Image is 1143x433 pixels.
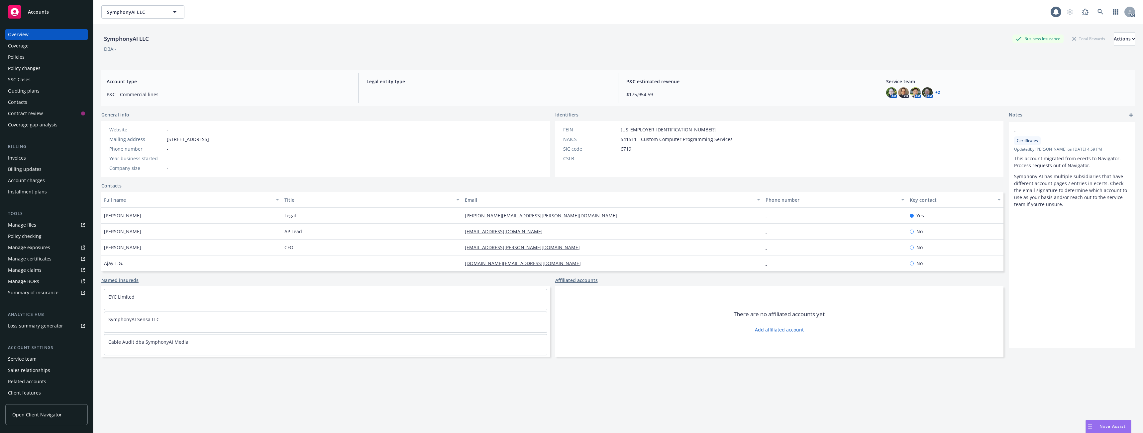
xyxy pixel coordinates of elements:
span: 6719 [621,145,631,152]
span: Ajay T.G. [104,260,123,267]
button: Email [462,192,763,208]
span: Identifiers [555,111,578,118]
a: [PERSON_NAME][EMAIL_ADDRESS][PERSON_NAME][DOMAIN_NAME] [465,212,622,219]
span: Open Client Navigator [12,411,62,418]
a: Related accounts [5,376,88,387]
a: Accounts [5,3,88,21]
span: 541511 - Custom Computer Programming Services [621,136,733,143]
span: General info [101,111,129,118]
span: Updated by [PERSON_NAME] on [DATE] 4:59 PM [1014,146,1130,152]
div: Summary of insurance [8,287,58,298]
span: No [916,244,923,251]
img: photo [898,87,909,98]
a: Contacts [101,182,122,189]
span: [STREET_ADDRESS] [167,136,209,143]
div: Billing [5,143,88,150]
div: Account charges [8,175,45,186]
div: Client features [8,388,41,398]
a: - [766,212,773,219]
span: [PERSON_NAME] [104,244,141,251]
a: Switch app [1109,5,1122,19]
a: Manage files [5,220,88,230]
a: Account charges [5,175,88,186]
a: - [167,126,168,133]
a: Affiliated accounts [555,277,598,284]
img: photo [922,87,933,98]
div: -CertificatesUpdatedby [PERSON_NAME] on [DATE] 4:59 PMThis account migrated from ecerts to Naviga... [1009,122,1135,213]
button: Actions [1114,32,1135,45]
a: - [766,228,773,235]
span: - [167,165,168,172]
button: Full name [101,192,282,208]
a: Cable Audit dba SymphonyAI Media [108,339,188,345]
div: Service team [8,354,37,364]
span: Certificates [1017,138,1038,144]
a: [EMAIL_ADDRESS][PERSON_NAME][DOMAIN_NAME] [465,244,585,251]
a: Overview [5,29,88,40]
a: EYC Limited [108,294,135,300]
div: Coverage [8,40,29,51]
div: Installment plans [8,186,47,197]
a: Named insureds [101,277,139,284]
span: P&C - Commercial lines [107,91,350,98]
span: Notes [1009,111,1022,119]
span: [PERSON_NAME] [104,228,141,235]
a: - [766,244,773,251]
a: Sales relationships [5,365,88,376]
a: Billing updates [5,164,88,175]
span: No [916,260,923,267]
span: - [621,155,622,162]
span: Legal [284,212,296,219]
div: Key contact [910,196,993,203]
span: [PERSON_NAME] [104,212,141,219]
div: Mailing address [109,136,164,143]
div: Policy checking [8,231,42,242]
div: Policies [8,52,25,62]
div: Phone number [109,145,164,152]
span: - [1014,127,1112,134]
a: SSC Cases [5,74,88,85]
span: There are no affiliated accounts yet [734,310,825,318]
div: Manage BORs [8,276,39,287]
div: Sales relationships [8,365,50,376]
span: No [916,228,923,235]
div: Quoting plans [8,86,40,96]
div: Drag to move [1086,420,1094,433]
div: Total Rewards [1069,35,1108,43]
a: Loss summary generator [5,321,88,331]
p: Symphony AI has multiple subsidiaries that have different account pages / entries in ecerts. Chec... [1014,173,1130,208]
span: Accounts [28,9,49,15]
div: Overview [8,29,29,40]
span: Nova Assist [1099,423,1126,429]
div: Coverage gap analysis [8,119,57,130]
span: SymphonyAI LLC [107,9,164,16]
span: - [284,260,286,267]
a: Contacts [5,97,88,108]
a: Summary of insurance [5,287,88,298]
a: Manage certificates [5,253,88,264]
a: Policies [5,52,88,62]
span: - [167,145,168,152]
a: - [766,260,773,266]
span: Yes [916,212,924,219]
a: Start snowing [1063,5,1077,19]
img: photo [910,87,921,98]
div: Phone number [766,196,897,203]
a: +2 [935,91,940,95]
a: Invoices [5,153,88,163]
button: Title [282,192,462,208]
div: Billing updates [8,164,42,175]
a: Report a Bug [1079,5,1092,19]
a: add [1127,111,1135,119]
span: Service team [886,78,1130,85]
span: P&C estimated revenue [626,78,870,85]
button: SymphonyAI LLC [101,5,184,19]
a: Add affiliated account [755,326,804,333]
a: Coverage [5,40,88,51]
div: Manage exposures [8,242,50,253]
button: Key contact [907,192,1003,208]
a: Manage exposures [5,242,88,253]
a: Client features [5,388,88,398]
div: NAICS [563,136,618,143]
